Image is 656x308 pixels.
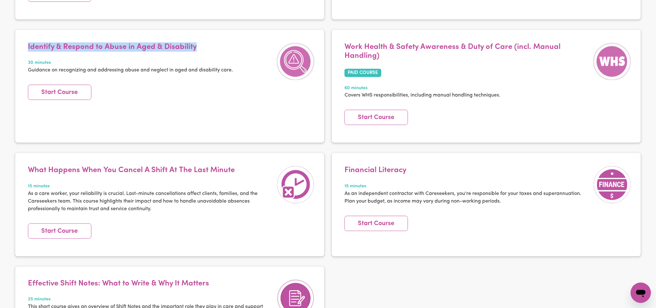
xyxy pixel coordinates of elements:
[28,66,233,74] p: Guidance on recognizing and addressing abuse and neglect in aged and disability care.
[344,85,590,92] span: 60 minutes
[28,279,273,289] h4: Effective Shift Notes: What to Write & Why It Matters
[28,224,91,239] a: Start Course
[344,216,408,231] a: Start Course
[344,190,590,205] p: As an independent contractor with Careseekers, you're responsible for your taxes and superannuati...
[28,166,273,175] h4: What Happens When You Cancel A Shift At The Last Minute
[344,183,590,190] span: 15 minutes
[28,43,233,52] h4: Identify & Respond to Abuse in Aged & Disability
[344,91,590,99] p: Covers WHS responsibilities, including manual handling techniques.
[344,43,590,61] h4: Work Health & Safety Awareness & Duty of Care (incl. Manual Handling)
[344,110,408,125] a: Start Course
[631,283,651,303] iframe: Button to launch messaging window, conversation in progress
[28,183,273,190] span: 15 minutes
[28,85,91,100] a: Start Course
[344,69,381,77] span: PAID COURSE
[28,296,273,303] span: 25 minutes
[28,59,233,66] span: 30 minutes
[28,190,273,213] p: As a care worker, your reliability is crucial. Last-minute cancellations affect clients, families...
[344,166,590,175] h4: Financial Literacy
